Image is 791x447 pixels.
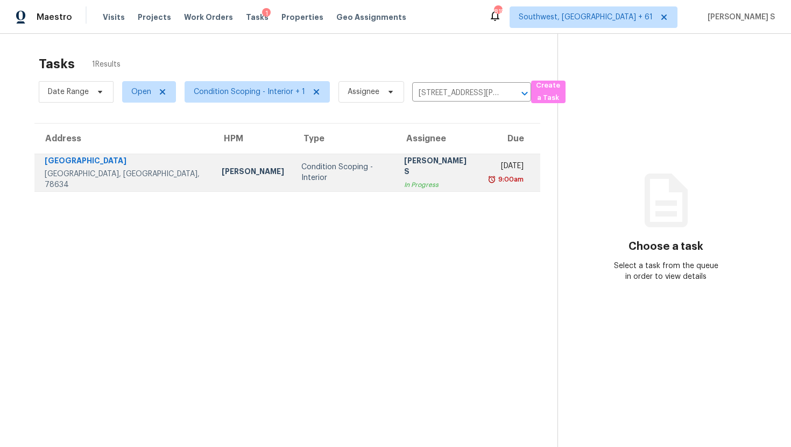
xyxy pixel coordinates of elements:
span: Visits [103,12,125,23]
div: [GEOGRAPHIC_DATA], [GEOGRAPHIC_DATA], 78634 [45,169,204,190]
div: [PERSON_NAME] S [404,155,472,179]
th: HPM [213,124,293,154]
span: Work Orders [184,12,233,23]
span: 1 Results [92,59,121,70]
span: Assignee [348,86,379,97]
div: 815 [494,6,502,17]
span: Tasks [246,13,269,21]
span: Maestro [37,12,72,23]
input: Search by address [412,85,501,102]
span: Date Range [48,86,89,97]
span: Condition Scoping - Interior + 1 [194,86,305,97]
span: [PERSON_NAME] S [703,12,775,23]
div: 9:00am [496,174,524,185]
button: Open [517,86,532,101]
div: Condition Scoping - Interior [301,162,387,183]
span: Create a Task [536,80,560,104]
span: Projects [138,12,171,23]
div: 1 [262,8,271,19]
div: [PERSON_NAME] [222,166,284,179]
th: Due [481,124,541,154]
h3: Choose a task [628,241,703,252]
img: Overdue Alarm Icon [488,174,496,185]
div: [DATE] [490,161,524,174]
th: Address [34,124,213,154]
div: In Progress [404,179,472,190]
span: Southwest, [GEOGRAPHIC_DATA] + 61 [519,12,653,23]
div: [GEOGRAPHIC_DATA] [45,155,204,169]
button: Create a Task [531,81,566,103]
span: Properties [281,12,323,23]
span: Open [131,86,151,97]
div: Select a task from the queue in order to view details [612,261,719,282]
h2: Tasks [39,59,75,69]
th: Type [293,124,395,154]
span: Geo Assignments [336,12,406,23]
th: Assignee [395,124,481,154]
